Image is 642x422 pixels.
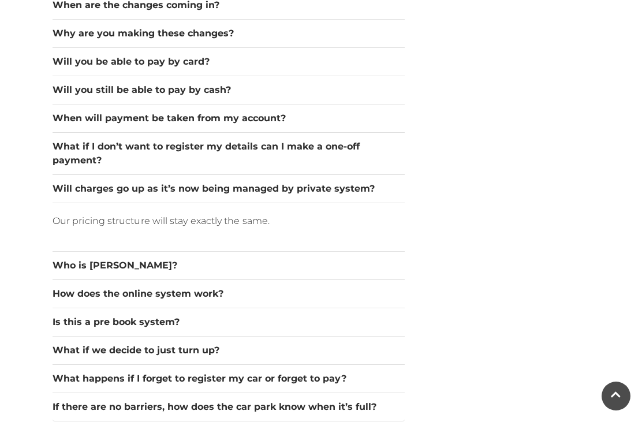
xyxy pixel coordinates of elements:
[53,372,405,386] button: What happens if I forget to register my car or forget to pay?
[53,259,405,272] button: Who is [PERSON_NAME]?
[53,214,405,228] p: Our pricing structure will stay exactly the same.
[53,111,405,125] button: When will payment be taken from my account?
[53,315,405,329] button: Is this a pre book system?
[53,27,405,40] button: Why are you making these changes?
[53,83,405,97] button: Will you still be able to pay by cash?
[53,55,405,69] button: Will you be able to pay by card?
[53,182,405,196] button: Will charges go up as it’s now being managed by private system?
[53,287,405,301] button: How does the online system work?
[53,343,405,357] button: What if we decide to just turn up?
[53,140,405,167] button: What if I don’t want to register my details can I make a one-off payment?
[53,400,405,414] button: If there are no barriers, how does the car park know when it’s full?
